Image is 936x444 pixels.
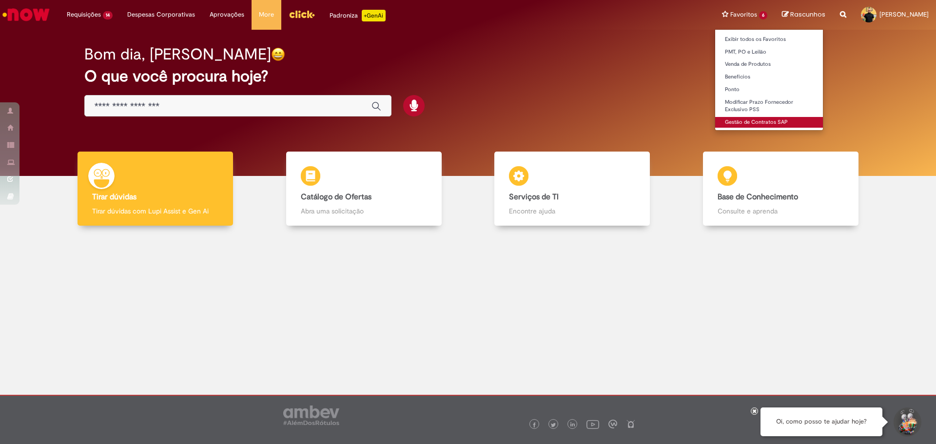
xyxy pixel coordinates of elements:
a: Tirar dúvidas Tirar dúvidas com Lupi Assist e Gen Ai [51,152,260,226]
a: Venda de Produtos [715,59,823,70]
a: Catálogo de Ofertas Abra uma solicitação [260,152,468,226]
img: logo_footer_ambev_rotulo_gray.png [283,405,339,425]
ul: Favoritos [715,29,823,131]
a: Rascunhos [782,10,825,19]
a: Modificar Prazo Fornecedor Exclusivo PSS [715,97,823,115]
span: 14 [103,11,113,19]
p: Consulte e aprenda [718,206,844,216]
img: logo_footer_linkedin.png [570,422,575,428]
span: 6 [759,11,767,19]
a: Gestão de Contratos SAP [715,117,823,128]
p: Abra uma solicitação [301,206,427,216]
p: Encontre ajuda [509,206,635,216]
span: Rascunhos [790,10,825,19]
a: Ponto [715,84,823,95]
a: Benefícios [715,72,823,82]
button: Iniciar Conversa de Suporte [892,407,921,437]
b: Catálogo de Ofertas [301,192,371,202]
div: Oi, como posso te ajudar hoje? [760,407,882,436]
span: More [259,10,274,19]
p: Tirar dúvidas com Lupi Assist e Gen Ai [92,206,218,216]
img: logo_footer_facebook.png [532,423,537,427]
img: happy-face.png [271,47,285,61]
img: logo_footer_youtube.png [586,418,599,430]
span: Favoritos [730,10,757,19]
img: logo_footer_naosei.png [626,420,635,428]
img: click_logo_yellow_360x200.png [289,7,315,21]
b: Serviços de TI [509,192,559,202]
a: Base de Conhecimento Consulte e aprenda [677,152,885,226]
img: ServiceNow [1,5,51,24]
h2: Bom dia, [PERSON_NAME] [84,46,271,63]
img: logo_footer_twitter.png [551,423,556,427]
b: Base de Conhecimento [718,192,798,202]
a: Serviços de TI Encontre ajuda [468,152,677,226]
span: Despesas Corporativas [127,10,195,19]
span: [PERSON_NAME] [879,10,929,19]
a: Exibir todos os Favoritos [715,34,823,45]
img: logo_footer_workplace.png [608,420,617,428]
a: PMT, PO e Leilão [715,47,823,58]
b: Tirar dúvidas [92,192,136,202]
span: Aprovações [210,10,244,19]
p: +GenAi [362,10,386,21]
span: Requisições [67,10,101,19]
div: Padroniza [330,10,386,21]
h2: O que você procura hoje? [84,68,852,85]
